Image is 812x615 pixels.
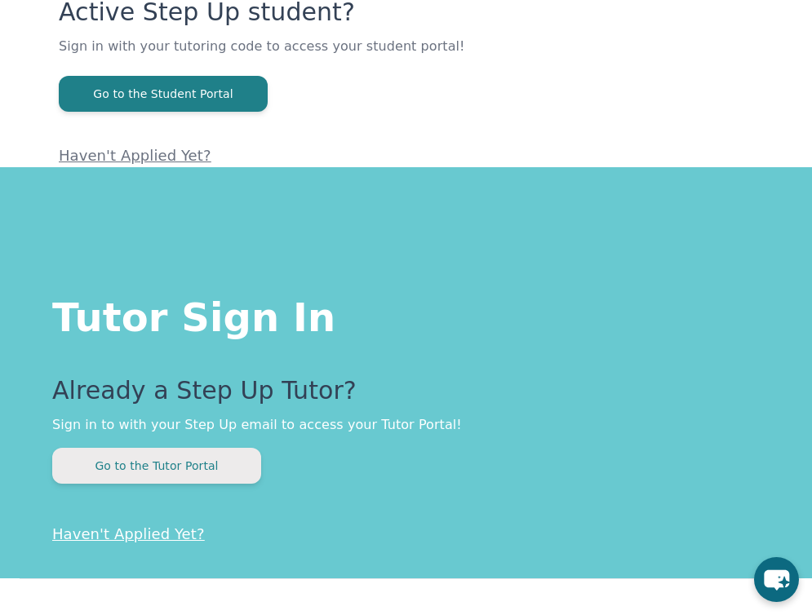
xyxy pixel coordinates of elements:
[59,147,211,164] a: Haven't Applied Yet?
[59,76,268,112] button: Go to the Student Portal
[52,525,205,542] a: Haven't Applied Yet?
[59,37,760,76] p: Sign in with your tutoring code to access your student portal!
[754,557,799,602] button: chat-button
[52,376,760,415] p: Already a Step Up Tutor?
[52,448,261,484] button: Go to the Tutor Portal
[52,291,760,337] h1: Tutor Sign In
[52,458,261,473] a: Go to the Tutor Portal
[59,86,268,101] a: Go to the Student Portal
[52,415,760,435] p: Sign in to with your Step Up email to access your Tutor Portal!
